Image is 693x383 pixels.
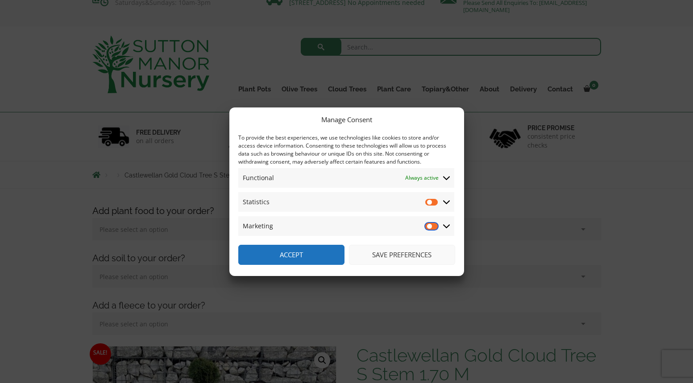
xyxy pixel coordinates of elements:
[321,114,372,125] div: Manage Consent
[405,173,439,183] span: Always active
[243,173,274,183] span: Functional
[238,168,454,188] summary: Functional Always active
[238,216,454,236] summary: Marketing
[238,245,344,265] button: Accept
[238,192,454,212] summary: Statistics
[349,245,455,265] button: Save preferences
[243,197,270,207] span: Statistics
[238,134,454,166] div: To provide the best experiences, we use technologies like cookies to store and/or access device i...
[243,221,273,231] span: Marketing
